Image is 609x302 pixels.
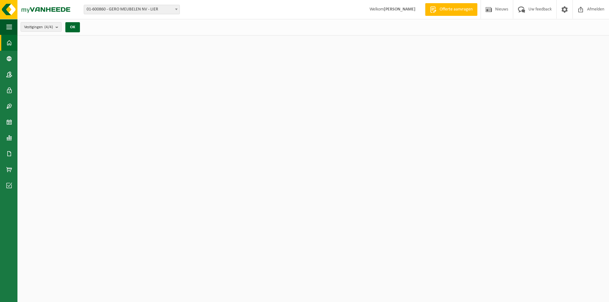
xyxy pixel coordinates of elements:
span: 01-600860 - GERO MEUBELEN NV - LIER [84,5,180,14]
button: Vestigingen(4/4) [21,22,62,32]
span: Vestigingen [24,22,53,32]
button: OK [65,22,80,32]
strong: [PERSON_NAME] [384,7,416,12]
span: 01-600860 - GERO MEUBELEN NV - LIER [84,5,180,14]
a: Offerte aanvragen [425,3,477,16]
span: Offerte aanvragen [438,6,474,13]
count: (4/4) [44,25,53,29]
